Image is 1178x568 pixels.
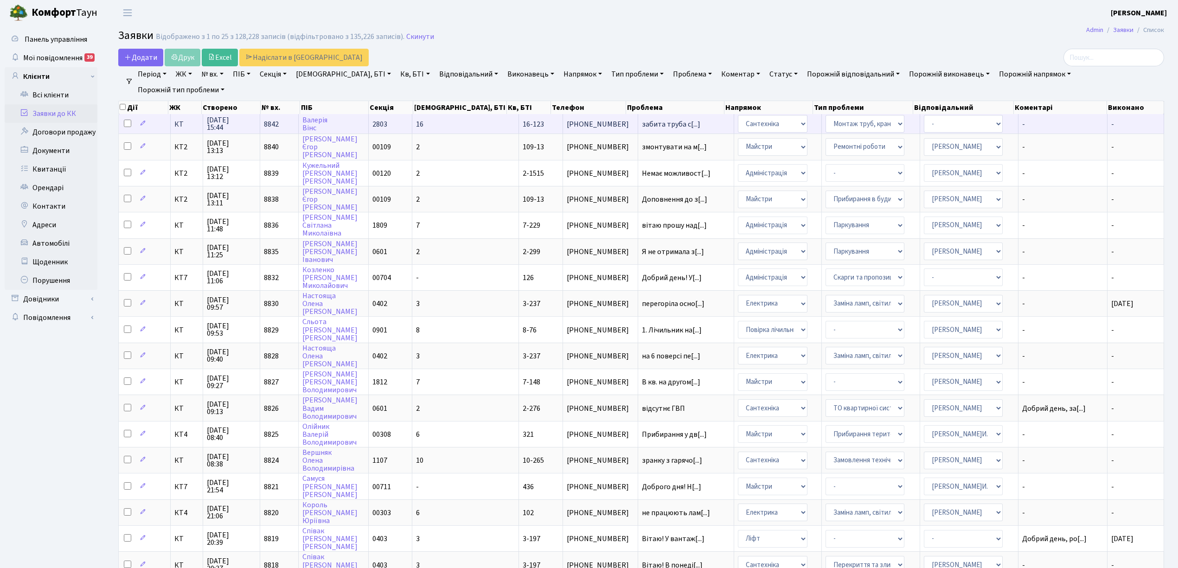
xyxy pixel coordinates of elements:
span: 00303 [372,508,391,518]
a: Період [134,66,170,82]
span: забита труба с[...] [642,119,700,129]
span: [PHONE_NUMBER] [567,457,634,464]
span: КТ [174,378,198,386]
span: Прибирання у дв[...] [642,429,707,440]
a: Повідомлення [5,308,97,327]
th: ЖК [168,101,202,114]
span: 2-299 [523,247,540,257]
span: 8838 [264,194,279,204]
th: Коментарі [1014,101,1107,114]
span: 2 [416,142,420,152]
span: Доповнення до з[...] [642,194,707,204]
a: [PERSON_NAME]Єгор[PERSON_NAME] [302,134,358,160]
span: - [1022,326,1103,334]
span: 10 [416,455,423,466]
span: 0403 [372,534,387,544]
a: ЖК [172,66,196,82]
span: - [1022,352,1103,360]
span: 00308 [372,429,391,440]
a: Коментар [717,66,764,82]
span: 0402 [372,351,387,361]
span: [PHONE_NUMBER] [567,405,634,412]
a: Порожній відповідальний [803,66,903,82]
span: - [416,482,419,492]
span: 00109 [372,142,391,152]
img: logo.png [9,4,28,22]
span: - [1022,378,1103,386]
span: [PHONE_NUMBER] [567,170,634,177]
span: - [1111,482,1114,492]
span: [PHONE_NUMBER] [567,274,634,281]
a: Панель управління [5,30,97,49]
th: Відповідальний [913,101,1014,114]
th: Телефон [551,101,626,114]
span: 0601 [372,247,387,257]
span: - [1022,457,1103,464]
span: 8 [416,325,420,335]
span: [PHONE_NUMBER] [567,431,634,438]
span: КТ [174,248,198,255]
a: [PERSON_NAME][PERSON_NAME]Володимирович [302,369,358,395]
span: - [1111,194,1114,204]
th: Тип проблеми [813,101,913,114]
a: ВершнякОленаВолодимирівна [302,447,354,473]
a: Договори продажу [5,123,97,141]
span: [DATE] 11:06 [207,270,256,285]
span: [PHONE_NUMBER] [567,143,634,151]
span: 8-76 [523,325,537,335]
a: Квитанції [5,160,97,179]
span: [DATE] [1111,534,1133,544]
span: 8842 [264,119,279,129]
a: Відповідальний [435,66,502,82]
span: - [1022,509,1103,517]
span: зранку з гарячо[...] [642,455,702,466]
span: 8840 [264,142,279,152]
span: 2 [416,403,420,414]
span: Мої повідомлення [23,53,83,63]
span: [DATE] [1111,299,1133,309]
a: Excel [202,49,238,66]
span: - [1111,351,1114,361]
a: Порушення [5,271,97,290]
span: КТ [174,352,198,360]
span: 1. Лічильник на[...] [642,325,702,335]
span: 109-13 [523,142,544,152]
span: 109-13 [523,194,544,204]
a: Додати [118,49,163,66]
span: [DATE] 09:13 [207,401,256,415]
span: 8824 [264,455,279,466]
span: [PHONE_NUMBER] [567,248,634,255]
span: 3-237 [523,351,540,361]
span: - [1111,142,1114,152]
span: КТ [174,300,198,307]
a: Клієнти [5,67,97,86]
span: 8827 [264,377,279,387]
span: 7 [416,220,420,230]
span: - [1111,119,1114,129]
span: [DATE] 20:39 [207,531,256,546]
span: КТ [174,121,198,128]
span: 8826 [264,403,279,414]
span: КТ [174,405,198,412]
span: 2803 [372,119,387,129]
b: Комфорт [32,5,76,20]
span: 3 [416,351,420,361]
span: 00120 [372,168,391,179]
span: - [1111,403,1114,414]
a: Король[PERSON_NAME]Юріївна [302,500,358,526]
span: - [1022,170,1103,177]
span: Вітаю! У вантаж[...] [642,534,704,544]
a: Контакти [5,197,97,216]
span: - [1022,121,1103,128]
a: ПІБ [229,66,254,82]
span: - [1111,273,1114,283]
a: Самуся[PERSON_NAME][PERSON_NAME] [302,474,358,500]
li: Список [1133,25,1164,35]
span: 8825 [264,429,279,440]
span: [DATE] 11:48 [207,218,256,233]
span: 8819 [264,534,279,544]
span: Таун [32,5,97,21]
span: Немає можливост[...] [642,168,711,179]
span: 2-276 [523,403,540,414]
span: 8830 [264,299,279,309]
